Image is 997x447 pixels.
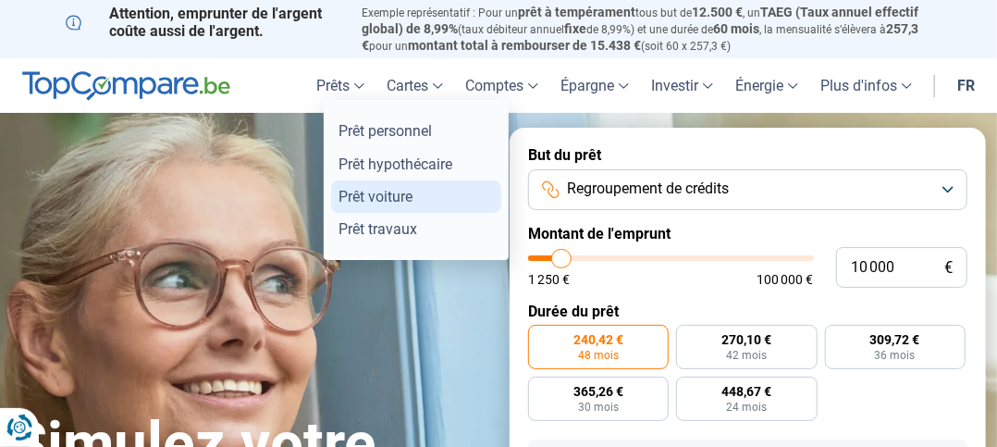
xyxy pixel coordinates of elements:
p: Exemple représentatif : Pour un tous but de , un (taux débiteur annuel de 8,99%) et une durée de ... [362,5,931,54]
span: 48 mois [578,350,619,361]
p: Attention, emprunter de l'argent coûte aussi de l'argent. [66,5,339,40]
span: Regroupement de crédits [567,179,729,199]
a: fr [946,58,986,113]
img: TopCompare [22,71,230,101]
label: But du prêt [528,146,967,164]
span: 30 mois [578,402,619,413]
a: Plus d'infos [809,58,923,113]
a: Épargne [549,58,640,113]
span: 60 mois [713,21,759,36]
a: Investir [640,58,724,113]
span: 365,26 € [573,385,623,398]
span: 309,72 € [870,333,920,346]
span: 257,3 € [362,21,918,53]
label: Montant de l'emprunt [528,225,967,242]
span: € [944,260,953,276]
a: Prêt voiture [331,180,501,213]
span: 42 mois [726,350,767,361]
span: 1 250 € [528,273,570,286]
span: 448,67 € [721,385,771,398]
span: TAEG (Taux annuel effectif global) de 8,99% [362,5,918,36]
a: Prêt personnel [331,115,501,147]
a: Prêts [305,58,375,113]
span: 24 mois [726,402,767,413]
label: Durée du prêt [528,303,967,320]
span: 270,10 € [721,333,771,346]
button: Regroupement de crédits [528,169,967,210]
span: 100 000 € [757,273,814,286]
span: 240,42 € [573,333,623,346]
a: Prêt travaux [331,213,501,245]
a: Prêt hypothécaire [331,148,501,180]
span: 12.500 € [692,5,743,19]
span: montant total à rembourser de 15.438 € [408,38,641,53]
span: prêt à tempérament [518,5,635,19]
span: fixe [564,21,586,36]
a: Comptes [454,58,549,113]
a: Énergie [724,58,809,113]
span: 36 mois [875,350,916,361]
a: Cartes [375,58,454,113]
